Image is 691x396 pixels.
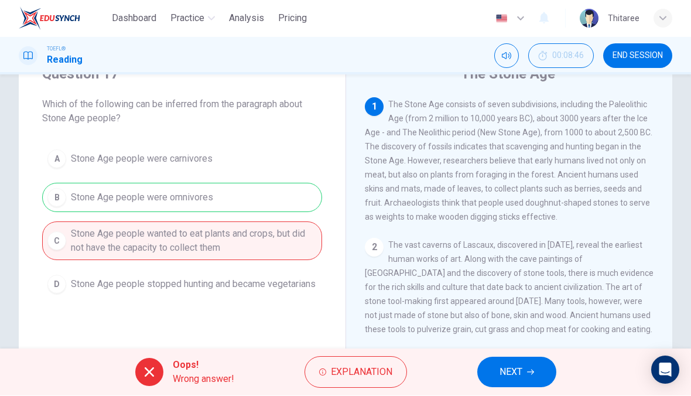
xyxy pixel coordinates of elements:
div: 2 [365,238,384,257]
div: Hide [528,44,594,69]
h1: Reading [47,53,83,67]
a: EduSynch logo [19,7,107,30]
span: 00:08:46 [552,52,584,61]
span: Oops! [173,359,234,373]
button: Analysis [224,8,269,29]
div: Thitaree [608,12,639,26]
button: 00:08:46 [528,44,594,69]
button: Pricing [273,8,312,29]
span: Analysis [229,12,264,26]
span: Dashboard [112,12,156,26]
img: en [494,15,509,23]
div: Open Intercom Messenger [651,356,679,384]
div: Mute [494,44,519,69]
span: NEXT [500,364,522,381]
span: Explanation [331,364,392,381]
button: END SESSION [603,44,672,69]
button: Practice [166,8,220,29]
button: NEXT [477,357,556,388]
span: Wrong answer! [173,373,234,387]
button: Dashboard [107,8,161,29]
span: The vast caverns of Lascaux, discovered in [DATE], reveal the earliest human works of art. Along ... [365,241,654,334]
button: Explanation [305,357,407,388]
img: Profile picture [580,9,598,28]
div: 1 [365,98,384,117]
span: TOEFL® [47,45,66,53]
span: END SESSION [613,52,663,61]
span: Practice [170,12,204,26]
span: Pricing [278,12,307,26]
span: The Stone Age consists of seven subdivisions, including the Paleolithic Age (from 2 million to 10... [365,100,652,222]
img: EduSynch logo [19,7,80,30]
span: Which of the following can be inferred from the paragraph about Stone Age people? [42,98,322,126]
